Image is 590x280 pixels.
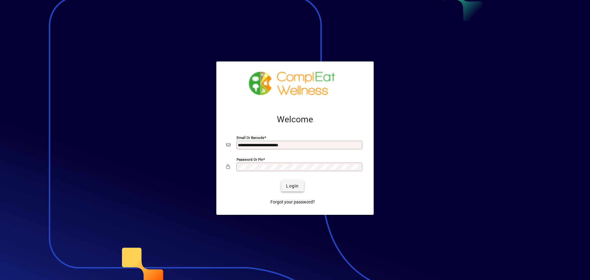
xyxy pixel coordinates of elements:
mat-label: Email or Barcode [237,136,264,140]
span: Login [286,183,299,189]
h2: Welcome [226,114,364,125]
a: Forgot your password? [268,196,317,207]
span: Forgot your password? [270,199,315,205]
button: Login [281,180,304,191]
mat-label: Password or Pin [237,157,263,162]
